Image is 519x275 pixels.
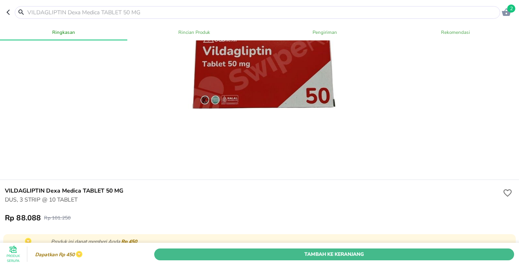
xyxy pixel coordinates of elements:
span: Tambah Ke Keranjang [160,250,508,259]
p: Dapatkan Rp 450 [33,252,75,258]
h6: VILDAGLIPTIN Dexa Medica TABLET 50 MG [5,186,501,195]
button: Tambah Ke Keranjang [154,248,514,260]
input: VILDAGLIPTIN Dexa Medica TABLET 50 MG [27,8,498,17]
span: Rp 450 [121,238,137,245]
p: DUS, 3 STRIP @ 10 TABLET [5,195,501,204]
span: Rincian Produk [134,28,255,36]
p: Rp 88.088 [5,213,41,223]
button: Produk Serupa [5,246,21,263]
p: Produk Serupa [5,254,21,264]
span: 2 [507,4,515,13]
p: Rp 101.250 [44,215,71,221]
span: Rekomendasi [395,28,516,36]
p: Produk ini dapat memberi Anda [51,238,510,245]
button: 2 [500,6,512,18]
span: Ringkasan [3,28,124,36]
span: Pengiriman [264,28,385,36]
